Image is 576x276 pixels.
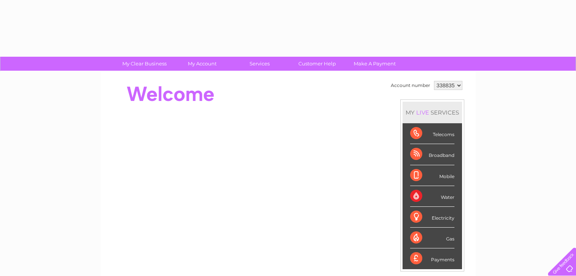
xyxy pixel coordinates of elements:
[410,144,454,165] div: Broadband
[228,57,291,71] a: Services
[415,109,431,116] div: LIVE
[410,165,454,186] div: Mobile
[171,57,233,71] a: My Account
[410,207,454,228] div: Electricity
[389,79,432,92] td: Account number
[403,102,462,123] div: MY SERVICES
[410,228,454,248] div: Gas
[410,123,454,144] div: Telecoms
[343,57,406,71] a: Make A Payment
[113,57,176,71] a: My Clear Business
[410,186,454,207] div: Water
[410,248,454,269] div: Payments
[286,57,348,71] a: Customer Help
